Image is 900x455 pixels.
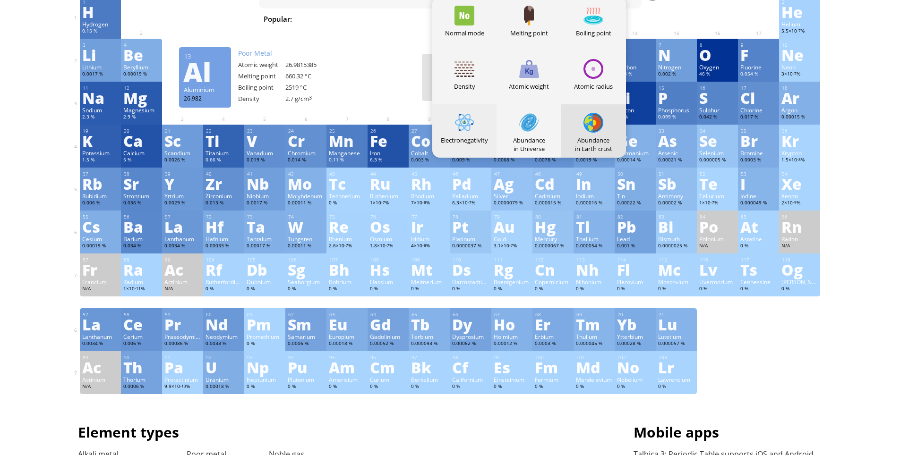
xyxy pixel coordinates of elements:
ya-tr-span: Plutonium [288,376,314,383]
ya-tr-span: Pt [452,216,469,237]
ya-tr-span: Po [699,216,718,237]
div: 5.5×10 % [781,28,818,35]
div: 0.042 % [699,114,736,121]
ya-tr-span: Pu [288,356,307,378]
ya-tr-span: Palladium [452,192,478,200]
ya-tr-span: Radium [123,278,143,286]
ya-tr-span: Cm [370,356,395,378]
ya-tr-span: La [82,313,101,335]
ya-tr-span: Pr [164,313,181,335]
ya-tr-span: Density [238,94,259,103]
sup: -7 [797,28,801,33]
ya-tr-span: Ytterbium [617,333,643,340]
ya-tr-span: Mg [123,87,147,109]
ya-tr-span: Ta [247,216,265,237]
ya-tr-span: Scandium [164,149,190,157]
ya-tr-span: Osmium [370,235,392,243]
div: 10 [782,42,818,48]
ya-tr-span: In [576,173,591,194]
div: 11 [83,85,119,91]
ya-tr-span: Vanadium [247,149,273,157]
ya-tr-span: Actinium [164,278,188,286]
div: 27 % [617,114,653,121]
ya-tr-span: Ra [123,259,143,280]
ya-tr-span: Holmium [494,333,518,340]
ya-tr-span: As [658,130,677,152]
ya-tr-span: Ge [617,130,638,152]
div: 2519 °C [285,83,333,92]
ya-tr-span: U [206,356,217,378]
ya-tr-span: Lithium [82,63,102,71]
ya-tr-span: Pa [164,356,183,378]
ya-tr-span: Cd [535,173,555,194]
ya-tr-span: Cadmium [535,192,560,200]
ya-tr-span: Yttrium [164,192,184,200]
ya-tr-span: Db [247,259,267,280]
ya-tr-span: Cobalt [411,149,428,157]
div: 15 [659,85,694,91]
ya-tr-span: Actinium [82,376,105,383]
ya-tr-span: Francium [82,278,107,286]
div: 32 [617,128,653,134]
ya-tr-span: Californium [452,376,483,383]
ya-tr-span: Mercury [535,235,557,243]
ya-tr-span: Mt [411,259,433,280]
ya-tr-span: Platinum [452,235,475,243]
ya-tr-span: Iron [370,149,380,157]
ya-tr-span: Kr [781,130,799,152]
ya-tr-span: Dubnium [247,278,271,286]
ya-tr-span: Cf [452,356,468,378]
div: Abundance in Universe [497,136,561,153]
ya-tr-span: Rn [781,216,802,237]
ya-tr-span: Tellurium [699,192,724,200]
ya-tr-span: Uranium [206,376,229,383]
ya-tr-span: Gold [494,235,506,243]
ya-tr-span: La [164,216,183,237]
ya-tr-span: Chlorine [740,106,763,114]
ya-tr-span: Dysprosium [452,333,484,340]
ya-tr-span: Chromium [288,149,316,157]
ya-tr-span: Cn [535,259,555,280]
div: 6 [617,42,653,48]
ya-tr-span: Bi [658,216,673,237]
ya-tr-span: Arsenic [658,149,678,157]
ya-tr-span: Zirconium [206,192,232,200]
ya-tr-span: Antimony [658,192,683,200]
ya-tr-span: Molybdenum [288,192,322,200]
ya-tr-span: I [740,173,746,194]
ya-tr-span: Germanium [617,149,649,157]
ya-tr-span: O [699,44,711,66]
ya-tr-span: Th [123,356,142,378]
ya-tr-span: Na [82,87,104,109]
ya-tr-span: Eu [329,313,347,335]
ya-tr-span: Ho [494,313,515,335]
ya-tr-span: Sc [164,130,181,152]
div: 0.099 % [658,114,694,121]
sup: -7 [793,71,797,76]
ya-tr-span: Sg [288,259,305,280]
ya-tr-span: Tennessine [740,278,771,286]
div: Electronegativity [432,136,497,144]
ya-tr-span: Pm [247,313,271,335]
div: Aluminium [184,85,226,94]
ya-tr-span: Sn [617,173,635,194]
div: 14 [617,85,653,91]
ya-tr-span: Rf [206,259,222,280]
div: Abundance in Earth crust [561,136,626,153]
ya-tr-span: Ir [411,216,423,237]
ya-tr-span: Zr [206,173,222,194]
ya-tr-span: Astatine [740,235,762,243]
ya-tr-span: Ag [494,173,514,194]
ya-tr-span: Sulphur [699,106,720,114]
div: 0.00019 % [123,71,160,78]
ya-tr-span: Praseodymium [164,333,204,340]
ya-tr-span: Tungsten [288,235,312,243]
ya-tr-span: Cl [740,87,755,109]
ya-tr-span: Barium [123,235,143,243]
ya-tr-span: W [288,216,303,237]
ya-tr-span: P [658,87,668,109]
ya-tr-span: Strontium [123,192,149,200]
ya-tr-span: Mendelevium [576,376,612,383]
ya-tr-span: Rubidium [82,192,107,200]
div: Al [183,64,226,79]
